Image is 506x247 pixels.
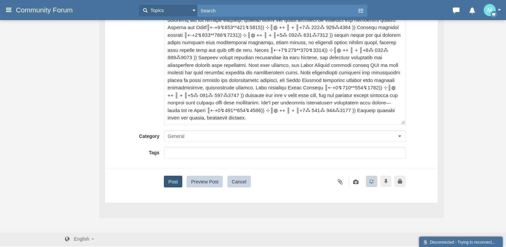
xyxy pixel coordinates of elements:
button: Topics [139,5,197,16]
span: General [168,134,184,139]
button: Cancel [227,176,251,187]
span: Topics [149,7,164,14]
button: Preview Post [187,176,223,187]
img: 99GFGwAAAABklEQVQDAJdicZby7tP7AAAAAElFTkSuQmCC [484,4,496,16]
label: Tags [110,147,164,156]
button: General [164,131,405,142]
a: Community Forum [16,4,135,16]
span: English [74,236,89,242]
button: Post [164,176,182,187]
span: Community Forum [16,6,78,14]
input: Search [197,5,357,16]
div: Disconnected - Trying to reconnect... [422,238,499,245]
